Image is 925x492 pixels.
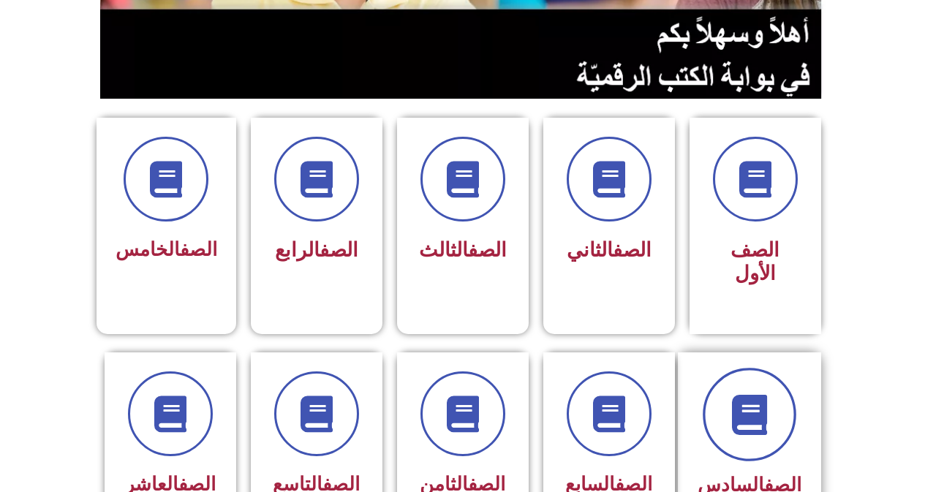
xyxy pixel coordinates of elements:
[116,238,217,260] span: الخامس
[180,238,217,260] a: الصف
[567,238,652,262] span: الثاني
[468,238,507,262] a: الصف
[730,238,779,285] span: الصف الأول
[419,238,507,262] span: الثالث
[613,238,652,262] a: الصف
[275,238,358,262] span: الرابع
[320,238,358,262] a: الصف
